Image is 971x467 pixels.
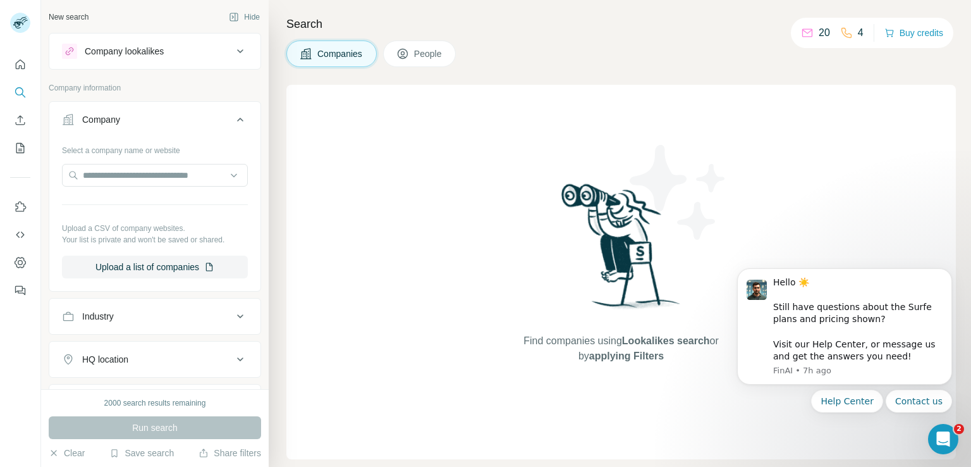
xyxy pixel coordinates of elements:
span: Lookalikes search [622,335,710,346]
button: Dashboard [10,251,30,274]
span: applying Filters [589,351,664,361]
div: HQ location [82,353,128,366]
div: New search [49,11,89,23]
button: Use Surfe API [10,223,30,246]
button: Clear [49,447,85,459]
button: Feedback [10,279,30,302]
span: Companies [317,47,363,60]
iframe: Intercom live chat [928,424,958,454]
button: Use Surfe on LinkedIn [10,196,30,218]
img: Surfe Illustration - Stars [621,135,735,249]
p: 4 [858,25,864,40]
div: Industry [82,310,114,323]
button: Enrich CSV [10,109,30,132]
iframe: Intercom notifications message [718,252,971,461]
button: Search [10,81,30,104]
div: Company [82,113,120,126]
p: Upload a CSV of company websites. [62,223,248,234]
p: Your list is private and won't be saved or shared. [62,234,248,246]
button: Industry [49,301,260,332]
img: Surfe Illustration - Woman searching with binoculars [556,180,687,321]
span: 2 [954,424,964,434]
div: Select a company name or website [62,140,248,156]
button: Annual revenue ($) [49,387,260,418]
button: Hide [220,8,269,27]
button: Quick start [10,53,30,76]
button: Buy credits [884,24,943,42]
p: Company information [49,82,261,94]
div: Company lookalikes [85,45,164,58]
button: Company lookalikes [49,36,260,66]
span: Find companies using or by [520,333,722,364]
button: Upload a list of companies [62,256,248,278]
h4: Search [286,15,956,33]
button: My lists [10,137,30,159]
div: 2000 search results remaining [104,397,206,409]
p: 20 [819,25,830,40]
span: People [414,47,443,60]
button: Share filters [198,447,261,459]
button: Save search [109,447,174,459]
button: HQ location [49,344,260,375]
button: Company [49,104,260,140]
